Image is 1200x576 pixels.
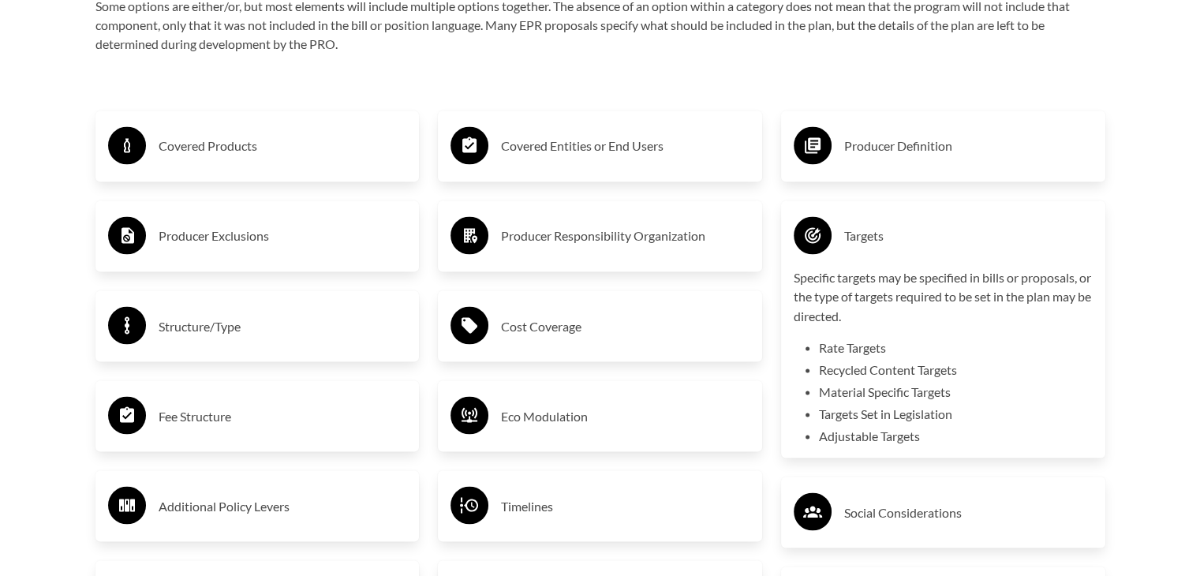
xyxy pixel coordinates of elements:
h3: Targets [844,223,1093,249]
li: Material Specific Targets [819,382,1093,401]
h3: Fee Structure [159,403,407,428]
h3: Eco Modulation [501,403,750,428]
h3: Producer Definition [844,133,1093,159]
h3: Covered Entities or End Users [501,133,750,159]
h3: Cost Coverage [501,313,750,338]
h3: Producer Responsibility Organization [501,223,750,249]
li: Rate Targets [819,338,1093,357]
p: Specific targets may be specified in bills or proposals, or the type of targets required to be se... [794,268,1093,325]
h3: Timelines [501,493,750,518]
li: Recycled Content Targets [819,360,1093,379]
li: Adjustable Targets [819,426,1093,445]
li: Targets Set in Legislation [819,404,1093,423]
h3: Structure/Type [159,313,407,338]
h3: Covered Products [159,133,407,159]
h3: Producer Exclusions [159,223,407,249]
h3: Social Considerations [844,499,1093,525]
h3: Additional Policy Levers [159,493,407,518]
